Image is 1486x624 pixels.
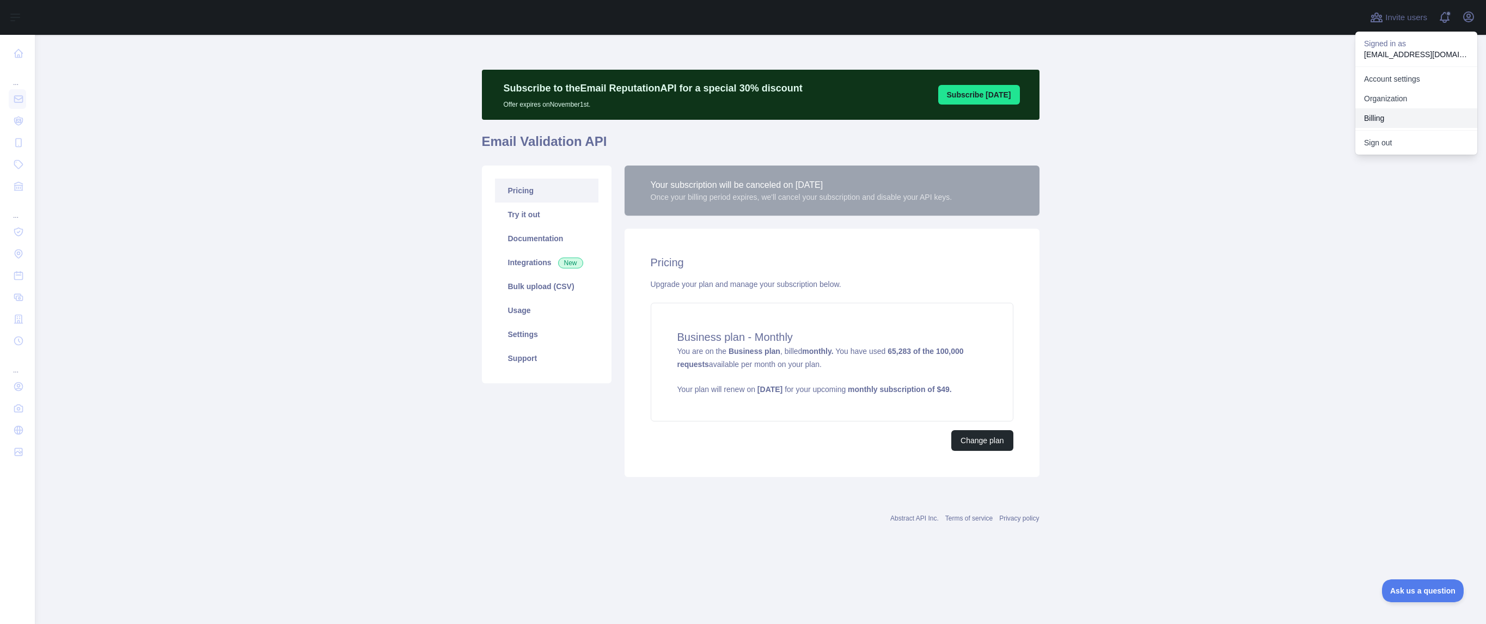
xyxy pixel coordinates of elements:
[1355,108,1477,128] button: Billing
[951,430,1013,451] button: Change plan
[504,96,803,109] p: Offer expires on November 1st.
[651,279,1013,290] div: Upgrade your plan and manage your subscription below.
[504,81,803,96] p: Subscribe to the Email Reputation API for a special 30 % discount
[677,347,964,369] strong: 65,283 of the 100,000 requests
[848,385,952,394] strong: monthly subscription of $ 49 .
[1355,133,1477,152] button: Sign out
[558,258,583,268] span: New
[495,274,598,298] a: Bulk upload (CSV)
[729,347,780,356] strong: Business plan
[651,255,1013,270] h2: Pricing
[495,227,598,250] a: Documentation
[677,384,987,395] p: Your plan will renew on for your upcoming
[1368,9,1429,26] button: Invite users
[802,347,833,356] strong: monthly.
[757,385,782,394] strong: [DATE]
[890,515,939,522] a: Abstract API Inc.
[677,347,987,395] span: You are on the , billed You have used available per month on your plan.
[1355,69,1477,89] a: Account settings
[1364,38,1469,49] p: Signed in as
[9,65,26,87] div: ...
[495,250,598,274] a: Integrations New
[482,133,1039,159] h1: Email Validation API
[495,322,598,346] a: Settings
[495,346,598,370] a: Support
[9,198,26,220] div: ...
[651,179,952,192] div: Your subscription will be canceled on [DATE]
[1364,49,1469,60] p: [EMAIL_ADDRESS][DOMAIN_NAME]
[945,515,993,522] a: Terms of service
[9,353,26,375] div: ...
[495,179,598,203] a: Pricing
[1382,579,1464,602] iframe: Toggle Customer Support
[495,203,598,227] a: Try it out
[1355,89,1477,108] a: Organization
[495,298,598,322] a: Usage
[677,329,987,345] h4: Business plan - Monthly
[999,515,1039,522] a: Privacy policy
[938,85,1020,105] button: Subscribe [DATE]
[651,192,952,203] div: Once your billing period expires, we'll cancel your subscription and disable your API keys.
[1385,11,1427,24] span: Invite users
